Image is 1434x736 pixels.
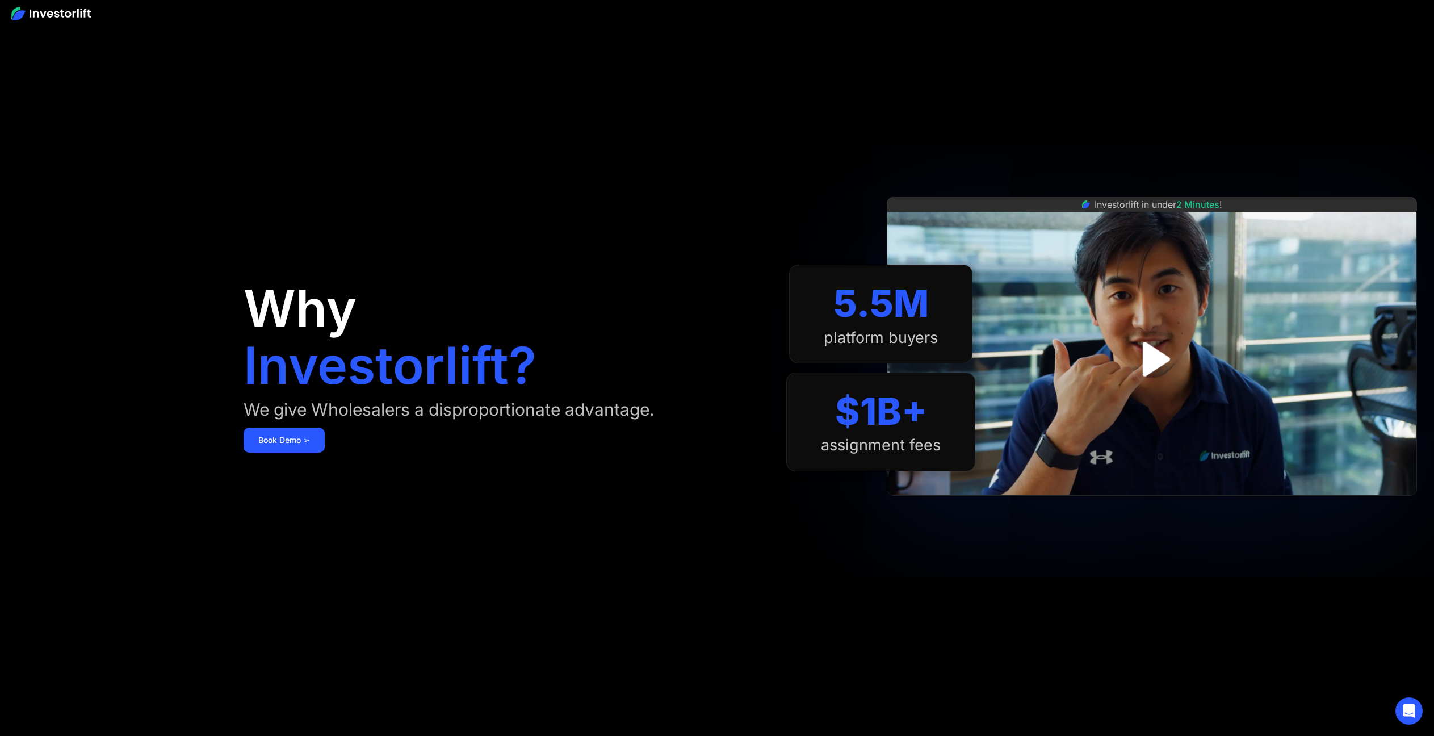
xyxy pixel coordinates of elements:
[244,283,357,334] h1: Why
[1395,697,1423,725] div: Open Intercom Messenger
[821,436,941,454] div: assignment fees
[824,329,938,347] div: platform buyers
[1095,198,1222,211] div: Investorlift in under !
[1127,334,1177,384] a: open lightbox
[244,428,325,453] a: Book Demo ➢
[835,389,927,434] div: $1B+
[1176,199,1219,210] span: 2 Minutes
[244,400,655,419] div: We give Wholesalers a disproportionate advantage.
[244,340,536,391] h1: Investorlift?
[833,281,929,326] div: 5.5M
[1067,501,1237,515] iframe: Customer reviews powered by Trustpilot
